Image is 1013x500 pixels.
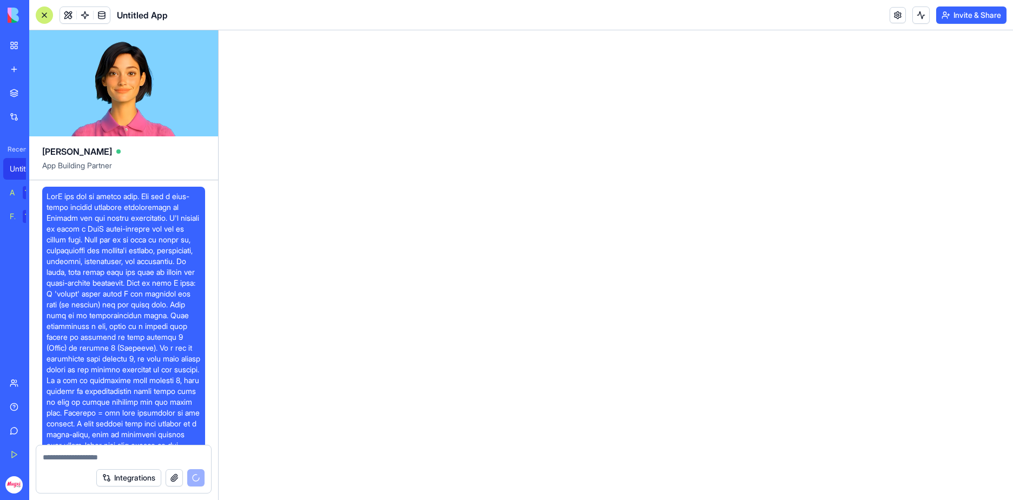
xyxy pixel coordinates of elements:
a: AI Logo GeneratorTRY [3,182,47,203]
span: Untitled App [117,9,168,22]
div: Feedback Form [10,211,15,222]
div: Untitled App [10,163,40,174]
a: Feedback FormTRY [3,206,47,227]
span: [PERSON_NAME] [42,145,112,158]
div: TRY [23,210,40,223]
div: AI Logo Generator [10,187,15,198]
img: logo [8,8,75,23]
span: App Building Partner [42,160,205,180]
img: ACg8ocJL0I_IPsNUcWZcpKhZ28EGAq0Y0s0aAmgV7bAJmawWNHacoug=s96-c [5,476,23,494]
button: Integrations [96,469,161,486]
div: TRY [23,186,40,199]
button: Invite & Share [936,6,1007,24]
span: Recent [3,145,26,154]
a: Untitled App [3,158,47,180]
